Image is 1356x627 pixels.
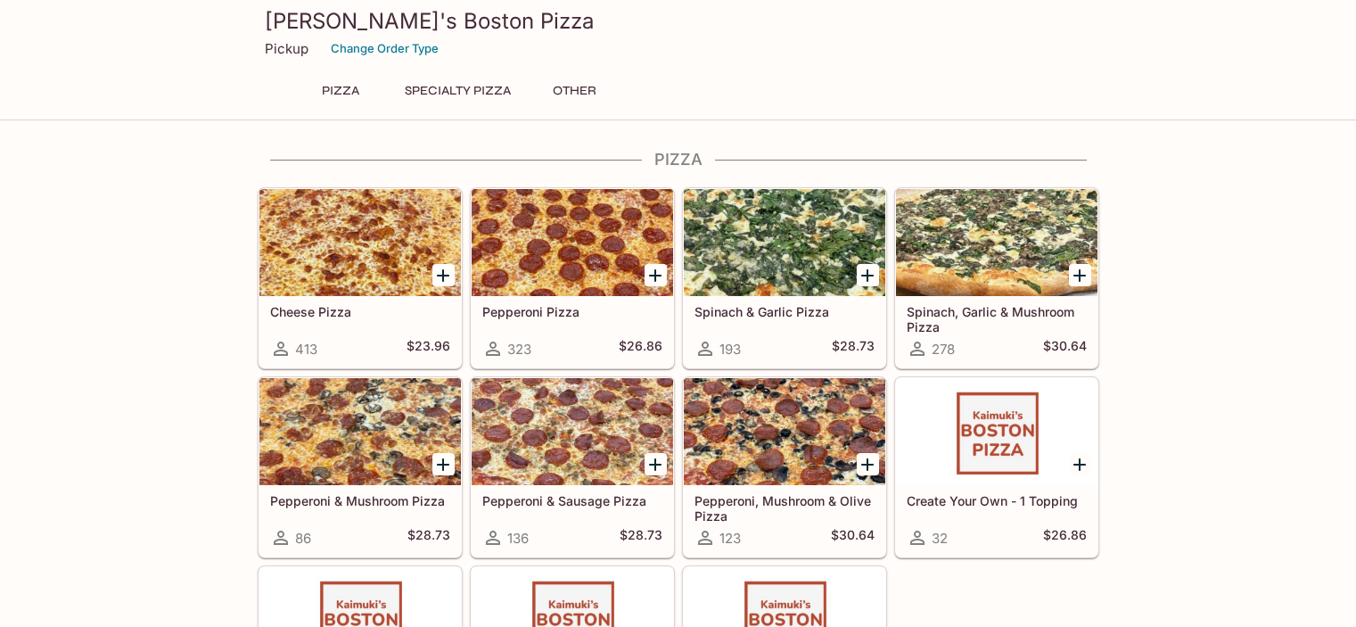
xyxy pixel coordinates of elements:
h5: Pepperoni, Mushroom & Olive Pizza [694,493,875,523]
a: Pepperoni Pizza323$26.86 [471,188,674,368]
span: 323 [507,341,531,358]
h5: Spinach, Garlic & Mushroom Pizza [907,304,1087,334]
div: Pepperoni Pizza [472,189,673,296]
div: Pepperoni & Sausage Pizza [472,378,673,485]
h5: $28.73 [832,338,875,359]
span: 278 [932,341,955,358]
button: Add Pepperoni & Sausage Pizza [645,453,667,475]
h5: Pepperoni Pizza [482,304,662,319]
h5: Pepperoni & Mushroom Pizza [270,493,450,508]
a: Pepperoni & Sausage Pizza136$28.73 [471,377,674,557]
span: 86 [295,530,311,547]
button: Add Pepperoni Pizza [645,264,667,286]
span: 32 [932,530,948,547]
a: Pepperoni, Mushroom & Olive Pizza123$30.64 [683,377,886,557]
span: 136 [507,530,529,547]
button: Other [535,78,615,103]
a: Create Your Own - 1 Topping32$26.86 [895,377,1098,557]
h5: $28.73 [620,527,662,549]
h5: $26.86 [619,338,662,359]
div: Pepperoni, Mushroom & Olive Pizza [684,378,885,485]
button: Add Cheese Pizza [432,264,455,286]
h3: [PERSON_NAME]'s Boston Pizza [265,7,1092,35]
button: Add Create Your Own - 1 Topping [1069,453,1091,475]
a: Pepperoni & Mushroom Pizza86$28.73 [259,377,462,557]
a: Spinach, Garlic & Mushroom Pizza278$30.64 [895,188,1098,368]
h5: Spinach & Garlic Pizza [694,304,875,319]
span: 193 [719,341,741,358]
div: Cheese Pizza [259,189,461,296]
h5: $30.64 [831,527,875,549]
div: Pepperoni & Mushroom Pizza [259,378,461,485]
button: Specialty Pizza [395,78,521,103]
button: Add Spinach, Garlic & Mushroom Pizza [1069,264,1091,286]
button: Add Spinach & Garlic Pizza [857,264,879,286]
p: Pickup [265,40,308,57]
div: Spinach & Garlic Pizza [684,189,885,296]
h5: $26.86 [1043,527,1087,549]
button: Add Pepperoni, Mushroom & Olive Pizza [857,453,879,475]
h4: Pizza [258,150,1099,169]
span: 123 [719,530,741,547]
h5: Pepperoni & Sausage Pizza [482,493,662,508]
h5: Cheese Pizza [270,304,450,319]
h5: $30.64 [1043,338,1087,359]
button: Change Order Type [323,35,447,62]
a: Spinach & Garlic Pizza193$28.73 [683,188,886,368]
div: Create Your Own - 1 Topping [896,378,1097,485]
h5: $28.73 [407,527,450,549]
button: Pizza [300,78,381,103]
a: Cheese Pizza413$23.96 [259,188,462,368]
button: Add Pepperoni & Mushroom Pizza [432,453,455,475]
span: 413 [295,341,317,358]
h5: Create Your Own - 1 Topping [907,493,1087,508]
h5: $23.96 [407,338,450,359]
div: Spinach, Garlic & Mushroom Pizza [896,189,1097,296]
